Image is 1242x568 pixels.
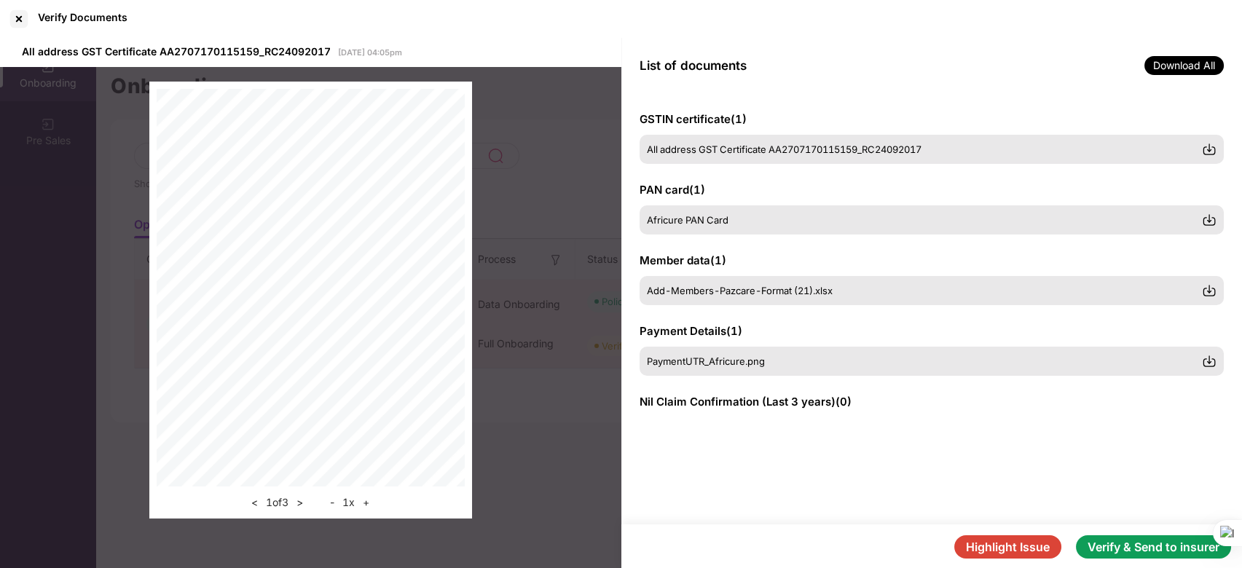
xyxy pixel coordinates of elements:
span: Download All [1144,56,1224,75]
span: Nil Claim Confirmation (Last 3 years) ( 0 ) [640,395,852,409]
img: svg+xml;base64,PHN2ZyBpZD0iRG93bmxvYWQtMzJ4MzIiIHhtbG5zPSJodHRwOi8vd3d3LnczLm9yZy8yMDAwL3N2ZyIgd2... [1202,213,1217,227]
span: PaymentUTR_Africure.png [647,355,765,367]
button: Verify & Send to insurer [1076,535,1231,559]
span: Payment Details ( 1 ) [640,324,742,338]
img: svg+xml;base64,PHN2ZyBpZD0iRG93bmxvYWQtMzJ4MzIiIHhtbG5zPSJodHRwOi8vd3d3LnczLm9yZy8yMDAwL3N2ZyIgd2... [1202,142,1217,157]
button: < [247,494,262,511]
button: + [358,494,374,511]
button: Highlight Issue [954,535,1061,559]
button: > [292,494,307,511]
span: All address GST Certificate AA2707170115159_RC24092017 [22,45,331,58]
span: Add-Members-Pazcare-Format (21).xlsx [647,285,833,296]
span: List of documents [640,58,747,73]
span: All address GST Certificate AA2707170115159_RC24092017 [647,143,921,155]
span: Africure PAN Card [647,214,728,226]
img: svg+xml;base64,PHN2ZyBpZD0iRG93bmxvYWQtMzJ4MzIiIHhtbG5zPSJodHRwOi8vd3d3LnczLm9yZy8yMDAwL3N2ZyIgd2... [1202,283,1217,298]
button: - [326,494,339,511]
span: GSTIN certificate ( 1 ) [640,112,747,126]
img: svg+xml;base64,PHN2ZyBpZD0iRG93bmxvYWQtMzJ4MzIiIHhtbG5zPSJodHRwOi8vd3d3LnczLm9yZy8yMDAwL3N2ZyIgd2... [1202,354,1217,368]
span: Member data ( 1 ) [640,253,726,267]
div: 1 x [326,494,374,511]
div: 1 of 3 [247,494,307,511]
span: [DATE] 04:05pm [338,47,402,58]
span: PAN card ( 1 ) [640,183,705,197]
div: Verify Documents [38,11,127,23]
